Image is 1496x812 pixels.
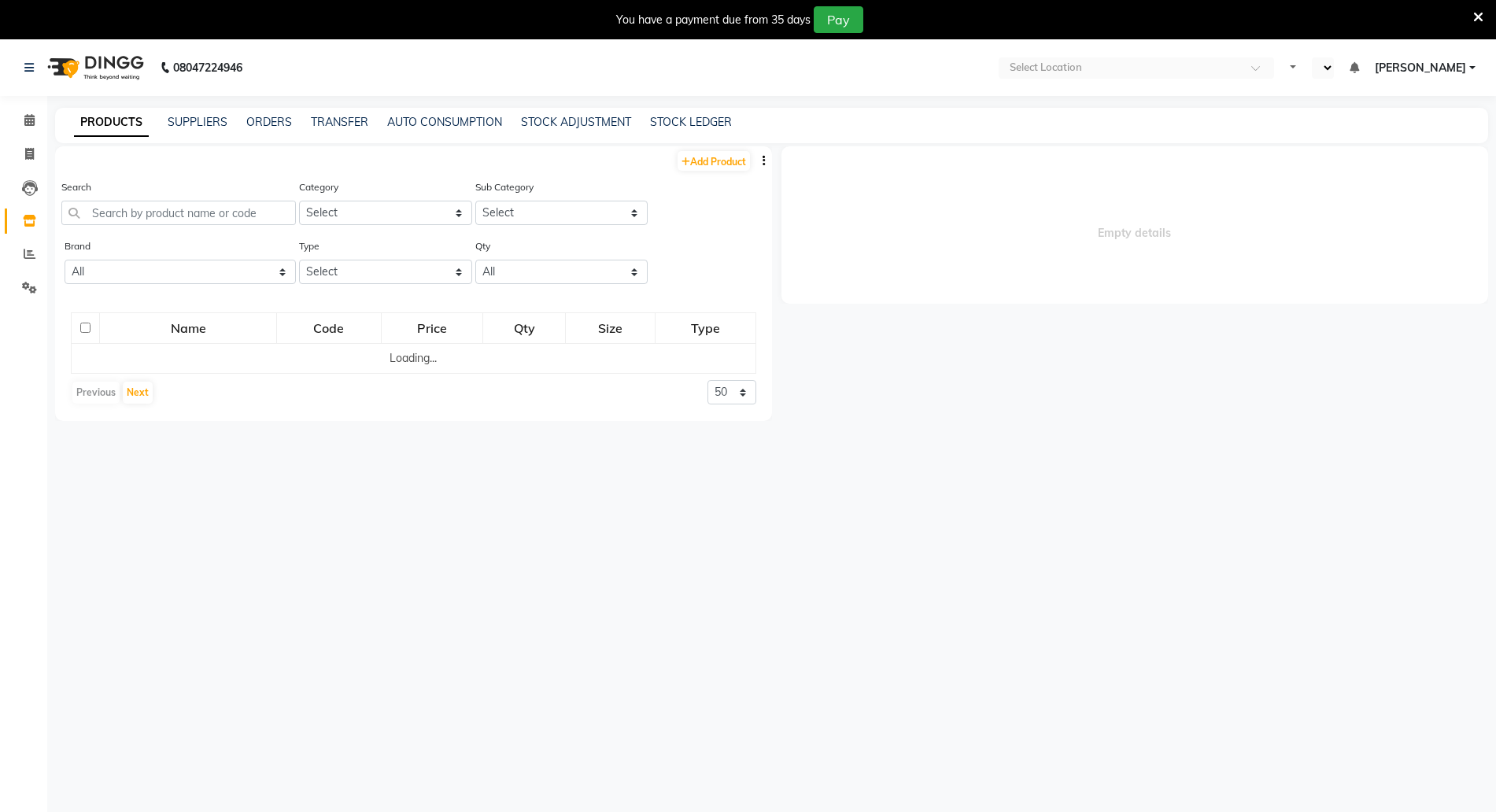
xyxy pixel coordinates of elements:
[61,180,91,194] label: Search
[656,314,755,342] div: Type
[246,115,292,129] a: ORDERS
[650,115,732,129] a: STOCK LEDGER
[123,382,153,404] button: Next
[1010,60,1082,76] div: Select Location
[72,344,756,374] td: Loading...
[74,109,149,137] a: PRODUCTS
[387,115,502,129] a: AUTO CONSUMPTION
[382,314,482,342] div: Price
[678,151,750,171] a: Add Product
[616,12,811,28] div: You have a payment due from 35 days
[40,46,148,90] img: logo
[311,115,368,129] a: TRANSFER
[61,201,296,225] input: Search by product name or code
[173,46,242,90] b: 08047224946
[278,314,379,342] div: Code
[475,180,534,194] label: Sub Category
[1375,60,1466,76] span: [PERSON_NAME]
[168,115,227,129] a: SUPPLIERS
[299,239,320,253] label: Type
[814,6,863,33] button: Pay
[101,314,275,342] div: Name
[567,314,654,342] div: Size
[484,314,564,342] div: Qty
[781,146,1489,304] span: Empty details
[475,239,490,253] label: Qty
[299,180,338,194] label: Category
[521,115,631,129] a: STOCK ADJUSTMENT
[65,239,90,253] label: Brand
